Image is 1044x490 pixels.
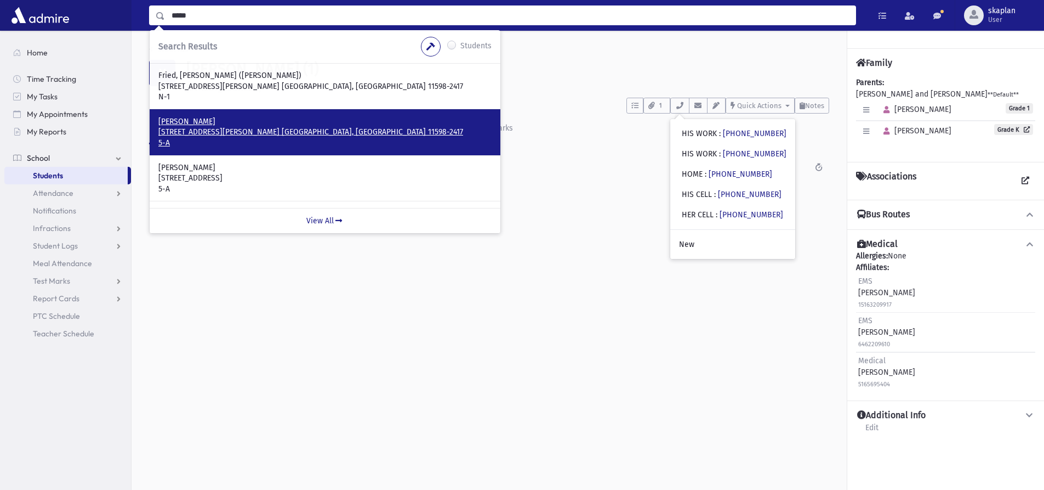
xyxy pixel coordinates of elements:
[643,98,670,114] button: 1
[878,126,951,136] span: [PERSON_NAME]
[726,98,795,114] button: Quick Actions
[656,101,665,111] span: 1
[33,311,80,321] span: PTC Schedule
[33,188,73,198] span: Attendance
[149,45,189,54] a: Students
[988,15,1016,24] span: User
[4,237,131,255] a: Student Logs
[878,105,951,114] span: [PERSON_NAME]
[149,44,189,60] nav: breadcrumb
[857,209,910,221] h4: Bus Routes
[718,190,781,199] a: [PHONE_NUMBER]
[4,184,131,202] a: Attendance
[33,223,71,233] span: Infractions
[27,109,88,119] span: My Appointments
[4,219,131,237] a: Infractions
[158,162,492,173] p: [PERSON_NAME]
[186,83,829,93] h6: [STREET_ADDRESS]
[858,341,890,348] small: 6462209610
[856,250,1035,392] div: None
[682,128,786,139] div: HIS WORK
[865,421,879,441] a: Edit
[988,7,1016,15] span: skaplan
[27,153,50,163] span: School
[716,210,717,219] span: :
[165,5,855,25] input: Search
[682,168,772,180] div: HOME
[858,315,915,350] div: [PERSON_NAME]
[719,129,721,138] span: :
[33,206,76,216] span: Notifications
[4,105,131,123] a: My Appointments
[460,40,492,53] label: Students
[720,210,783,219] a: [PHONE_NUMBER]
[856,239,1035,250] button: Medical
[33,258,92,268] span: Meal Attendance
[805,102,824,110] span: Notes
[158,81,492,92] p: [STREET_ADDRESS][PERSON_NAME] [GEOGRAPHIC_DATA], [GEOGRAPHIC_DATA] 11598-2417
[723,149,786,159] a: [PHONE_NUMBER]
[4,255,131,272] a: Meal Attendance
[709,170,772,179] a: [PHONE_NUMBER]
[33,241,78,251] span: Student Logs
[158,173,492,184] p: [STREET_ADDRESS]
[856,410,1035,421] button: Additional Info
[158,116,492,127] p: [PERSON_NAME]
[856,209,1035,221] button: Bus Routes
[27,127,66,137] span: My Reports
[994,124,1033,135] a: Grade K
[33,276,70,286] span: Test Marks
[27,48,48,58] span: Home
[858,275,915,310] div: [PERSON_NAME]
[4,290,131,307] a: Report Cards
[158,92,492,103] p: N-1
[856,251,888,261] b: Allergies:
[490,123,513,133] div: Marks
[33,294,79,303] span: Report Cards
[158,184,492,195] p: 5-A
[149,114,202,144] a: Activity
[714,190,716,199] span: :
[158,41,217,52] span: Search Results
[795,98,829,114] button: Notes
[4,70,131,88] a: Time Tracking
[858,381,890,388] small: 5165695404
[4,88,131,105] a: My Tasks
[33,171,63,181] span: Students
[4,167,128,184] a: Students
[858,356,886,365] span: Medical
[856,77,1035,153] div: [PERSON_NAME] and [PERSON_NAME]
[856,171,916,191] h4: Associations
[4,272,131,290] a: Test Marks
[9,4,72,26] img: AdmirePro
[856,78,884,87] b: Parents:
[4,307,131,325] a: PTC Schedule
[4,202,131,219] a: Notifications
[4,149,131,167] a: School
[682,189,781,200] div: HIS CELL
[4,325,131,342] a: Teacher Schedule
[682,148,786,160] div: HIS WORK
[857,239,898,250] h4: Medical
[150,208,500,233] a: View All
[149,60,175,86] div: Y
[158,127,492,138] p: [STREET_ADDRESS][PERSON_NAME] [GEOGRAPHIC_DATA], [GEOGRAPHIC_DATA] 11598-2417
[186,60,829,78] h1: [PERSON_NAME] (1)
[856,58,892,68] h4: Family
[705,170,706,179] span: :
[33,329,94,339] span: Teacher Schedule
[737,102,781,110] span: Quick Actions
[1006,103,1033,114] span: Grade 1
[158,70,492,81] p: Fried, [PERSON_NAME] ([PERSON_NAME])
[858,316,872,325] span: EMS
[670,234,795,255] a: New
[4,44,131,61] a: Home
[27,74,76,84] span: Time Tracking
[858,277,872,286] span: EMS
[158,70,492,103] a: Fried, [PERSON_NAME] ([PERSON_NAME]) [STREET_ADDRESS][PERSON_NAME] [GEOGRAPHIC_DATA], [GEOGRAPHIC...
[723,129,786,138] a: [PHONE_NUMBER]
[858,355,915,390] div: [PERSON_NAME]
[682,209,783,221] div: HER CELL
[856,263,889,272] b: Affiliates:
[1016,171,1035,191] a: View all Associations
